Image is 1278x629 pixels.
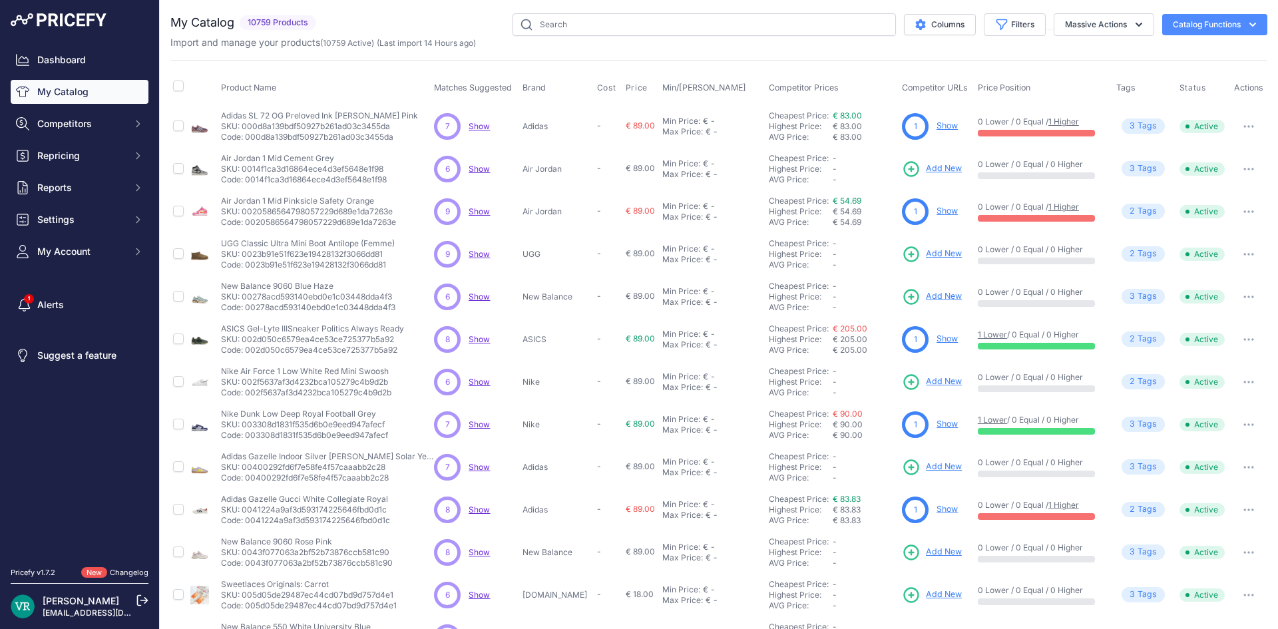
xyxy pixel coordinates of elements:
[221,260,395,270] p: Code: 0023b91e51f623e19428132f3066dd81
[469,206,490,216] a: Show
[37,181,124,194] span: Reports
[1130,248,1135,260] span: 2
[1179,290,1225,304] span: Active
[926,248,962,260] span: Add New
[523,249,592,260] p: UGG
[711,212,718,222] div: -
[221,217,396,228] p: Code: 0020586564798057229d689e1da7263e
[662,329,700,339] div: Min Price:
[469,121,490,131] a: Show
[1122,204,1165,219] span: Tag
[978,159,1103,170] p: 0 Lower / 0 Equal / 0 Higher
[703,201,708,212] div: €
[769,238,829,248] a: Cheapest Price:
[1130,333,1135,345] span: 2
[469,419,490,429] a: Show
[769,281,829,291] a: Cheapest Price:
[1179,375,1225,389] span: Active
[11,240,148,264] button: My Account
[221,292,395,302] p: SKU: 00278acd593140ebd0e1c03448dda4f3
[626,248,655,258] span: € 89.00
[597,419,601,429] span: -
[597,83,616,93] span: Cost
[708,329,715,339] div: -
[978,329,1007,339] a: 1 Lower
[914,419,917,431] span: 1
[523,83,546,93] span: Brand
[1179,120,1225,133] span: Active
[978,372,1103,383] p: 0 Lower / 0 Equal / 0 Higher
[902,373,962,391] a: Add New
[377,38,476,48] span: (Last import 14 Hours ago)
[914,333,917,345] span: 1
[978,287,1103,298] p: 0 Lower / 0 Equal / 0 Higher
[1122,417,1165,432] span: Tag
[1179,83,1209,93] button: Status
[978,415,1103,425] p: / 0 Equal / 0 Higher
[769,451,829,461] a: Cheapest Price:
[662,286,700,297] div: Min Price:
[708,116,715,126] div: -
[469,249,490,259] a: Show
[926,461,962,473] span: Add New
[769,206,833,217] div: Highest Price:
[523,121,592,132] p: Adidas
[984,13,1046,36] button: Filters
[833,217,897,228] div: € 54.69
[445,206,450,218] span: 9
[1130,418,1135,431] span: 3
[1179,418,1225,431] span: Active
[221,409,388,419] p: Nike Dunk Low Deep Royal Football Grey
[769,323,829,333] a: Cheapest Price:
[833,110,862,120] a: € 83.00
[469,547,490,557] a: Show
[1179,205,1225,218] span: Active
[708,244,715,254] div: -
[833,387,837,397] span: -
[706,169,711,180] div: €
[662,254,703,265] div: Max Price:
[597,291,601,301] span: -
[221,249,395,260] p: SKU: 0023b91e51f623e19428132f3066dd81
[711,169,718,180] div: -
[833,451,837,461] span: -
[769,164,833,174] div: Highest Price:
[703,457,708,467] div: €
[1179,83,1206,93] span: Status
[769,494,829,504] a: Cheapest Price:
[1130,162,1135,175] span: 3
[708,286,715,297] div: -
[37,117,124,130] span: Competitors
[626,376,655,386] span: € 89.00
[769,174,833,185] div: AVG Price:
[626,83,648,93] span: Price
[469,334,490,344] a: Show
[469,505,490,515] span: Show
[833,302,837,312] span: -
[833,292,837,302] span: -
[833,409,863,419] a: € 90.00
[11,343,148,367] a: Suggest a feature
[240,15,316,31] span: 10759 Products
[469,590,490,600] a: Show
[11,176,148,200] button: Reports
[662,339,703,350] div: Max Price:
[1130,120,1135,132] span: 3
[469,164,490,174] a: Show
[769,536,829,546] a: Cheapest Price:
[937,120,958,130] a: Show
[833,249,837,259] span: -
[523,377,592,387] p: Nike
[769,249,833,260] div: Highest Price:
[937,504,958,514] a: Show
[1130,375,1135,388] span: 2
[37,213,124,226] span: Settings
[662,116,700,126] div: Min Price:
[662,425,703,435] div: Max Price:
[445,291,450,303] span: 6
[769,196,829,206] a: Cheapest Price:
[703,116,708,126] div: €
